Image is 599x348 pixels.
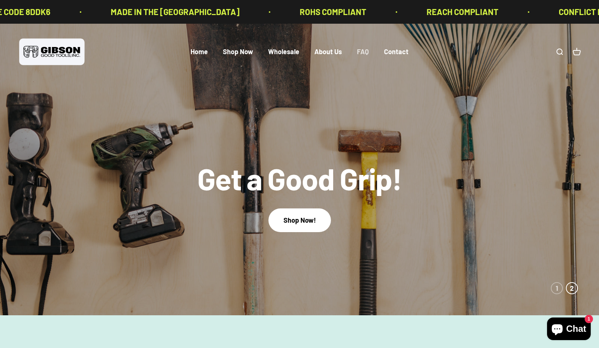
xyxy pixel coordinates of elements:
[110,5,239,18] p: MADE IN THE [GEOGRAPHIC_DATA]
[299,5,366,18] p: ROHS COMPLIANT
[566,282,578,294] button: 2
[223,48,253,56] a: Shop Now
[268,208,331,232] a: Shop Now!
[357,48,369,56] a: FAQ
[197,160,402,196] split-lines: Get a Good Grip!
[551,282,563,294] button: 1
[268,48,299,56] a: Wholesale
[426,5,498,18] p: REACH COMPLIANT
[314,48,342,56] a: About Us
[384,48,408,56] a: Contact
[191,48,208,56] a: Home
[545,318,593,342] inbox-online-store-chat: Shopify online store chat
